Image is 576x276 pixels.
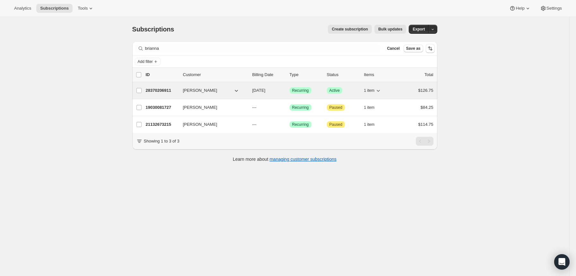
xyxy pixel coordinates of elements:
span: $126.75 [418,88,433,93]
div: 19030081727[PERSON_NAME]---SuccessRecurringAttentionPaused1 item$84.25 [146,103,433,112]
span: $84.25 [421,105,433,110]
span: Bulk updates [378,27,402,32]
p: 19030081727 [146,104,178,111]
button: Add filter [135,58,161,65]
button: Save as [404,45,423,52]
button: Create subscription [328,25,372,34]
span: 1 item [364,122,375,127]
span: Settings [546,6,562,11]
span: Recurring [292,122,309,127]
div: Open Intercom Messenger [554,254,570,270]
button: Sort the results [426,44,435,53]
p: 21132673215 [146,121,178,128]
span: [PERSON_NAME] [183,121,217,128]
p: ID [146,72,178,78]
button: 1 item [364,120,382,129]
a: managing customer subscriptions [269,157,336,162]
span: Subscriptions [132,26,174,33]
button: Cancel [384,45,402,52]
button: Help [505,4,535,13]
span: [PERSON_NAME] [183,104,217,111]
span: Recurring [292,88,309,93]
nav: Pagination [416,137,433,146]
span: Cancel [387,46,399,51]
span: Active [329,88,340,93]
span: Paused [329,105,343,110]
span: [DATE] [252,88,266,93]
button: Bulk updates [374,25,406,34]
div: IDCustomerBilling DateTypeStatusItemsTotal [146,72,433,78]
div: 21132673215[PERSON_NAME]---SuccessRecurringAttentionPaused1 item$114.75 [146,120,433,129]
button: 1 item [364,103,382,112]
button: Settings [536,4,566,13]
div: Type [290,72,322,78]
p: Customer [183,72,247,78]
p: Total [424,72,433,78]
button: [PERSON_NAME] [179,119,243,130]
p: Showing 1 to 3 of 3 [144,138,179,144]
button: Analytics [10,4,35,13]
p: Billing Date [252,72,284,78]
input: Filter subscribers [145,44,381,53]
p: Status [327,72,359,78]
span: Recurring [292,105,309,110]
span: --- [252,122,257,127]
button: Tools [74,4,98,13]
button: 1 item [364,86,382,95]
span: [PERSON_NAME] [183,87,217,94]
span: Tools [78,6,88,11]
p: Learn more about [233,156,336,162]
span: Export [413,27,425,32]
span: 1 item [364,88,375,93]
span: Help [516,6,524,11]
span: Paused [329,122,343,127]
button: Export [409,25,429,34]
span: $114.75 [418,122,433,127]
button: [PERSON_NAME] [179,85,243,96]
button: Subscriptions [36,4,73,13]
span: Add filter [138,59,153,64]
span: Create subscription [332,27,368,32]
span: Analytics [14,6,31,11]
span: 1 item [364,105,375,110]
div: 28370206911[PERSON_NAME][DATE]SuccessRecurringSuccessActive1 item$126.75 [146,86,433,95]
span: Subscriptions [40,6,69,11]
p: 28370206911 [146,87,178,94]
span: Save as [406,46,421,51]
button: [PERSON_NAME] [179,102,243,113]
div: Items [364,72,396,78]
span: --- [252,105,257,110]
